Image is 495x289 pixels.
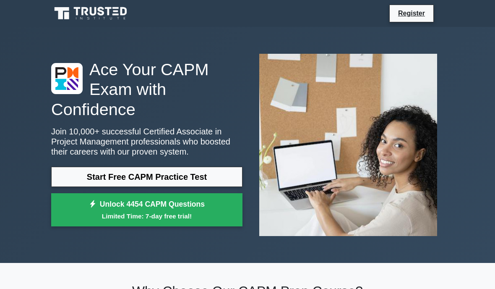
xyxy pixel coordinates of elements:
[51,193,242,227] a: Unlock 4454 CAPM QuestionsLimited Time: 7-day free trial!
[51,167,242,187] a: Start Free CAPM Practice Test
[393,8,430,18] a: Register
[62,211,232,221] small: Limited Time: 7-day free trial!
[51,126,242,157] p: Join 10,000+ successful Certified Associate in Project Management professionals who boosted their...
[51,60,242,120] h1: Ace Your CAPM Exam with Confidence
